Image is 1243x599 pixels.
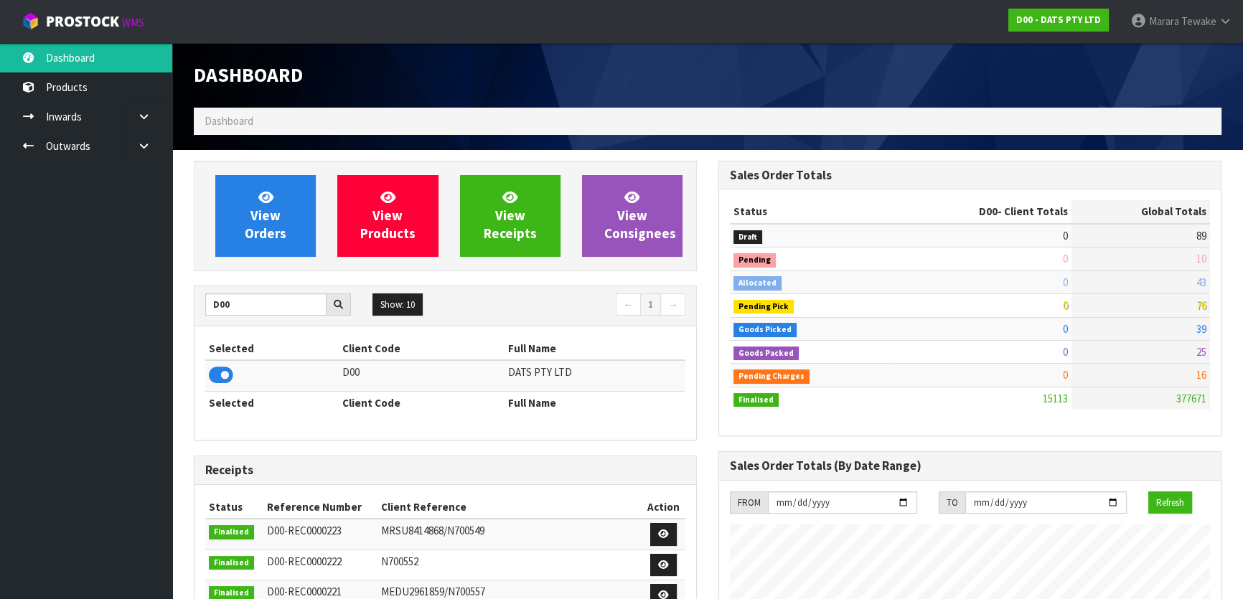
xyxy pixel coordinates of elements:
span: ProStock [46,12,119,31]
span: Pending Pick [733,300,794,314]
th: Client Code [339,391,505,414]
span: Finalised [209,525,254,539]
span: View Receipts [484,189,537,242]
span: Tewake [1181,14,1216,28]
div: FROM [730,491,768,514]
small: WMS [122,16,144,29]
span: 15113 [1043,392,1068,405]
span: 25 [1196,345,1206,359]
h3: Receipts [205,463,685,477]
span: Pending [733,253,776,268]
th: Client Code [339,337,505,360]
td: D00 [339,360,505,391]
span: 0 [1063,298,1068,312]
th: Status [205,496,263,519]
nav: Page navigation [456,293,686,319]
span: 0 [1063,368,1068,382]
span: 39 [1196,322,1206,336]
span: 89 [1196,229,1206,242]
span: View Products [360,189,416,242]
span: 0 [1063,345,1068,359]
span: View Consignees [604,189,676,242]
a: ViewOrders [215,175,316,257]
span: 0 [1063,275,1068,289]
td: DATS PTY LTD [505,360,685,391]
div: TO [939,491,965,514]
span: 43 [1196,275,1206,289]
th: Reference Number [263,496,377,519]
span: Finalised [209,556,254,570]
th: - Client Totals [888,200,1071,223]
button: Refresh [1148,491,1192,514]
h3: Sales Order Totals (By Date Range) [730,459,1210,473]
span: Goods Picked [733,323,797,337]
span: MRSU8414868/N700549 [381,524,484,537]
span: D00-REC0000223 [267,524,342,537]
span: N700552 [381,555,418,568]
span: 76 [1196,298,1206,312]
th: Global Totals [1071,200,1210,223]
span: D00-REC0000222 [267,555,342,568]
img: cube-alt.png [22,12,39,30]
span: View Orders [245,189,286,242]
a: ViewConsignees [582,175,683,257]
span: 0 [1063,229,1068,242]
a: ViewReceipts [460,175,560,257]
th: Selected [205,391,339,414]
span: Finalised [733,393,779,407]
span: D00-REC0000221 [267,585,342,598]
th: Action [641,496,685,519]
span: Goods Packed [733,346,799,361]
span: Dashboard [205,114,253,128]
span: Allocated [733,276,782,291]
span: 16 [1196,368,1206,382]
button: Show: 10 [372,293,423,316]
a: ViewProducts [337,175,438,257]
th: Full Name [505,337,685,360]
th: Status [730,200,888,223]
span: 10 [1196,252,1206,265]
span: 377671 [1176,392,1206,405]
strong: D00 - DATS PTY LTD [1016,14,1101,26]
input: Search clients [205,293,327,316]
th: Selected [205,337,339,360]
span: Draft [733,230,762,245]
th: Full Name [505,391,685,414]
span: 0 [1063,322,1068,336]
a: D00 - DATS PTY LTD [1008,9,1109,32]
a: ← [616,293,641,316]
th: Client Reference [377,496,641,519]
span: 0 [1063,252,1068,265]
span: MEDU2961859/N700557 [381,585,485,598]
span: Marara [1149,14,1179,28]
a: → [660,293,685,316]
span: D00 [979,204,998,218]
span: Pending Charges [733,369,810,384]
h3: Sales Order Totals [730,169,1210,182]
span: Dashboard [194,62,303,88]
a: 1 [640,293,661,316]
